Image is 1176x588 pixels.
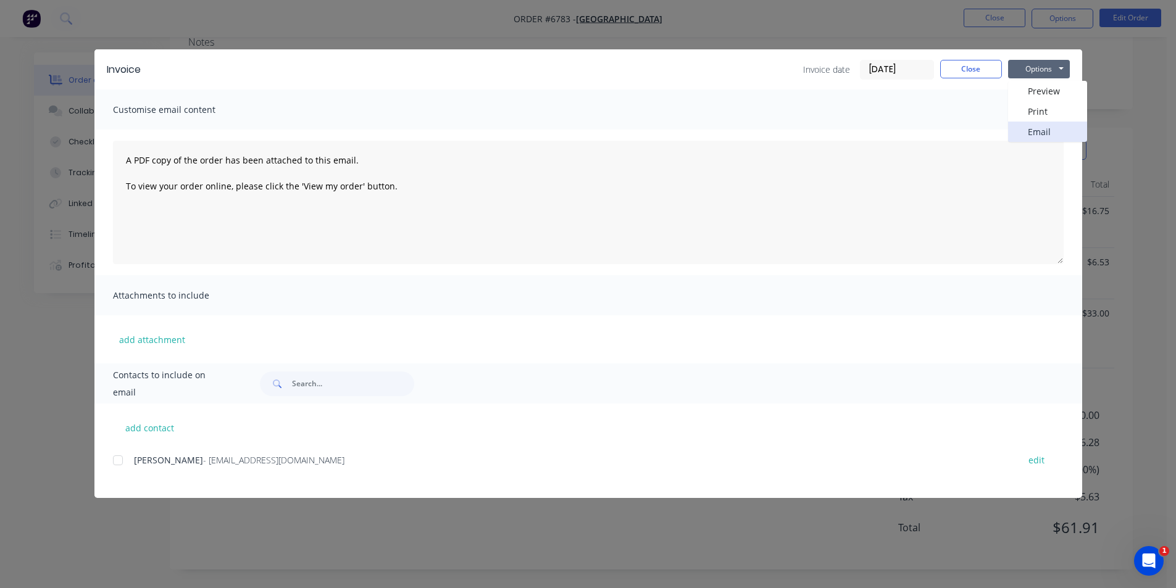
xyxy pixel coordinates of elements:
span: Customise email content [113,101,249,118]
span: Contacts to include on email [113,366,230,401]
input: Search... [292,371,414,396]
span: 1 [1159,546,1169,556]
button: Options [1008,60,1070,78]
span: Attachments to include [113,287,249,304]
div: Invoice [107,62,141,77]
button: Print [1008,101,1087,122]
button: Email [1008,122,1087,142]
span: [PERSON_NAME] [134,454,203,466]
button: add contact [113,418,187,437]
span: - [EMAIL_ADDRESS][DOMAIN_NAME] [203,454,344,466]
button: add attachment [113,330,191,349]
button: Preview [1008,81,1087,101]
span: Invoice date [803,63,850,76]
button: edit [1021,452,1052,468]
textarea: A PDF copy of the order has been attached to this email. To view your order online, please click ... [113,141,1064,264]
iframe: Intercom live chat [1134,546,1164,576]
button: Close [940,60,1002,78]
